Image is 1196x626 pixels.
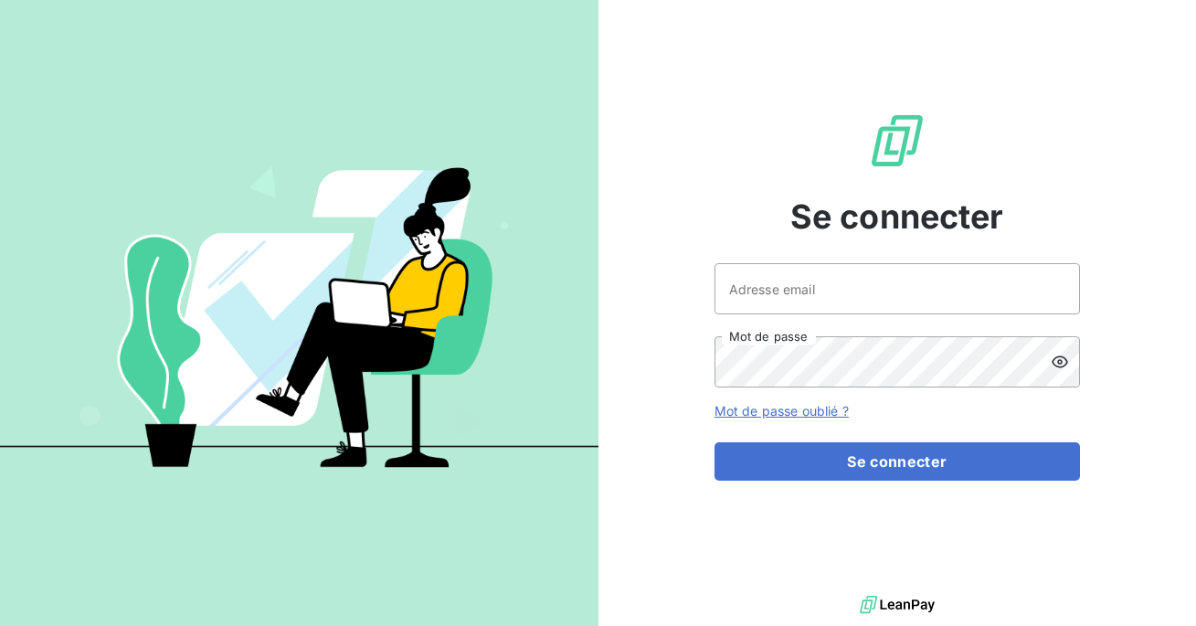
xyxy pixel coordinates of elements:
[860,591,935,619] img: logo
[714,442,1080,481] button: Se connecter
[714,403,849,419] a: Mot de passe oublié ?
[714,263,1080,314] input: placeholder
[868,111,926,170] img: Logo LeanPay
[790,192,1004,241] span: Se connecter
